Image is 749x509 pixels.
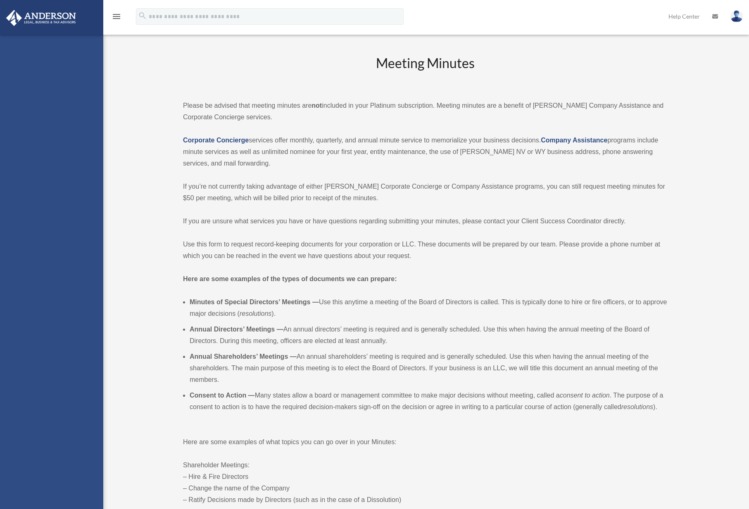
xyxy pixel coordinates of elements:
p: Shareholder Meetings: – Hire & Fire Directors – Change the name of the Company – Ratify Decisions... [183,459,667,506]
em: action [592,392,610,399]
em: consent to [560,392,590,399]
strong: Here are some examples of the types of documents we can prepare: [183,275,397,282]
a: Corporate Concierge [183,137,249,144]
p: Use this form to request record-keeping documents for your corporation or LLC. These documents wi... [183,239,667,262]
strong: not [311,102,322,109]
h2: Meeting Minutes [183,54,667,88]
li: An annual directors’ meeting is required and is generally scheduled. Use this when having the ann... [190,324,667,347]
em: resolutions [621,403,653,410]
i: search [138,11,147,20]
p: If you’re not currently taking advantage of either [PERSON_NAME] Corporate Concierge or Company A... [183,181,667,204]
p: If you are unsure what services you have or have questions regarding submitting your minutes, ple... [183,215,667,227]
a: menu [112,14,121,21]
b: Minutes of Special Directors’ Meetings — [190,298,319,305]
b: Annual Directors’ Meetings — [190,326,283,333]
p: Please be advised that meeting minutes are included in your Platinum subscription. Meeting minute... [183,100,667,123]
li: An annual shareholders’ meeting is required and is generally scheduled. Use this when having the ... [190,351,667,386]
img: User Pic [730,10,743,22]
i: menu [112,12,121,21]
p: Here are some examples of what topics you can go over in your Minutes: [183,436,667,448]
li: Many states allow a board or management committee to make major decisions without meeting, called... [190,390,667,413]
img: Anderson Advisors Platinum Portal [4,10,78,26]
em: resolutions [240,310,271,317]
b: Annual Shareholders’ Meetings — [190,353,297,360]
li: Use this anytime a meeting of the Board of Directors is called. This is typically done to hire or... [190,296,667,320]
a: Company Assistance [541,137,607,144]
b: Consent to Action — [190,392,255,399]
p: services offer monthly, quarterly, and annual minute service to memorialize your business decisio... [183,135,667,169]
